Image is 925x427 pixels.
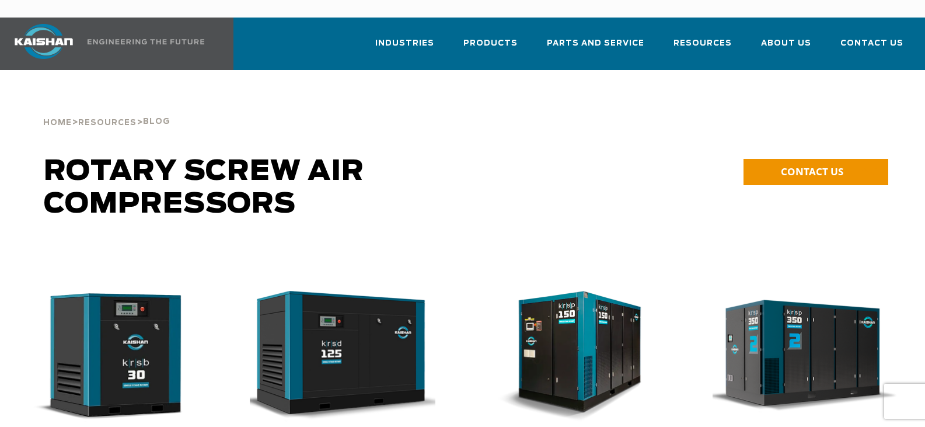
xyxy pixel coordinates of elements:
[481,291,675,422] div: krsp150
[547,28,644,68] a: Parts and Service
[19,291,212,422] div: krsb30
[88,39,204,44] img: Engineering the future
[43,117,72,127] a: Home
[241,291,435,422] img: krsd125
[43,119,72,127] span: Home
[761,37,811,50] span: About Us
[744,159,888,185] a: CONTACT US
[713,291,906,422] div: krsp350
[44,158,364,218] span: Rotary Screw Air Compressors
[463,37,518,50] span: Products
[547,37,644,50] span: Parts and Service
[143,118,170,126] span: Blog
[761,28,811,68] a: About Us
[10,291,204,422] img: krsb30
[840,28,903,68] a: Contact Us
[473,291,667,422] img: krsp150
[43,88,170,132] div: > >
[375,28,434,68] a: Industries
[250,291,444,422] div: krsd125
[375,37,434,50] span: Industries
[78,117,137,127] a: Resources
[673,28,732,68] a: Resources
[704,291,898,422] img: krsp350
[463,28,518,68] a: Products
[673,37,732,50] span: Resources
[78,119,137,127] span: Resources
[781,165,843,178] span: CONTACT US
[840,37,903,50] span: Contact Us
